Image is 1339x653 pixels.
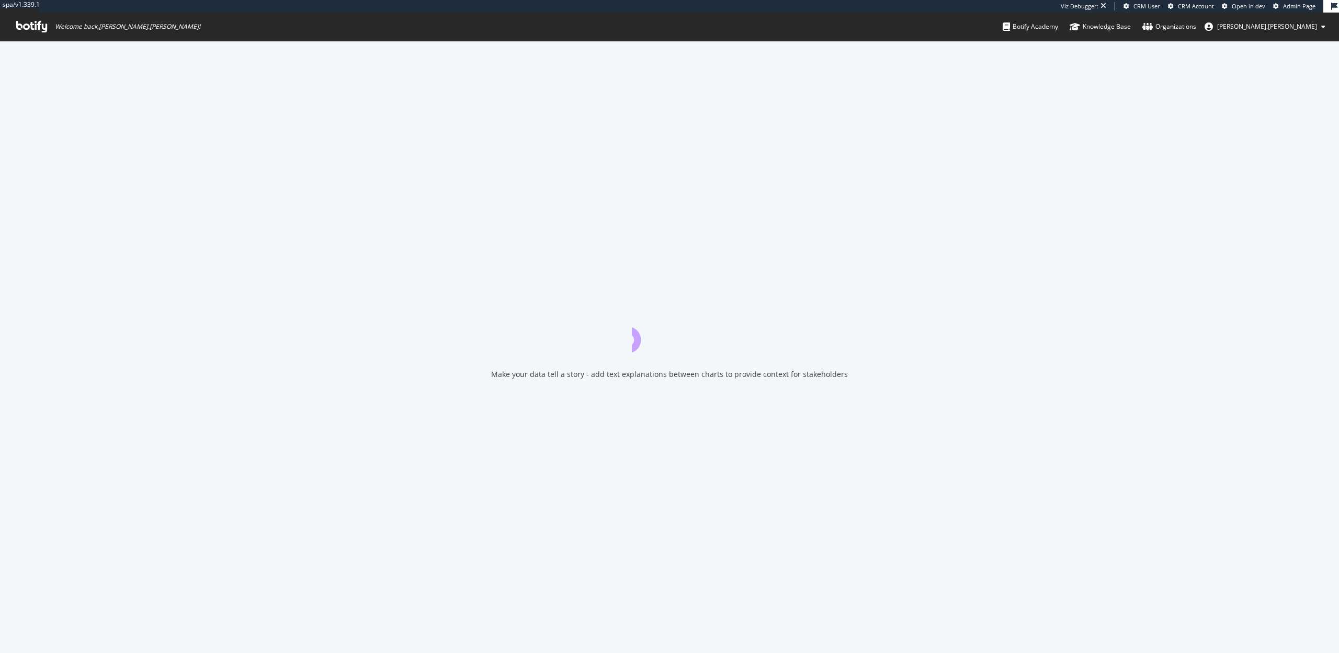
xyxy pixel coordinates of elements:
a: Knowledge Base [1070,13,1131,41]
span: CRM Account [1178,2,1214,10]
span: Welcome back, [PERSON_NAME].[PERSON_NAME] ! [55,22,200,31]
a: Admin Page [1273,2,1315,10]
span: Open in dev [1232,2,1265,10]
div: Botify Academy [1003,21,1058,32]
a: Organizations [1142,13,1196,41]
span: robert.salerno [1217,22,1317,31]
div: Make your data tell a story - add text explanations between charts to provide context for stakeho... [491,369,848,380]
div: Viz Debugger: [1061,2,1098,10]
span: CRM User [1133,2,1160,10]
div: Organizations [1142,21,1196,32]
button: [PERSON_NAME].[PERSON_NAME] [1196,18,1334,35]
div: animation [632,315,707,352]
span: Admin Page [1283,2,1315,10]
a: Botify Academy [1003,13,1058,41]
div: Knowledge Base [1070,21,1131,32]
a: CRM Account [1168,2,1214,10]
a: CRM User [1124,2,1160,10]
a: Open in dev [1222,2,1265,10]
